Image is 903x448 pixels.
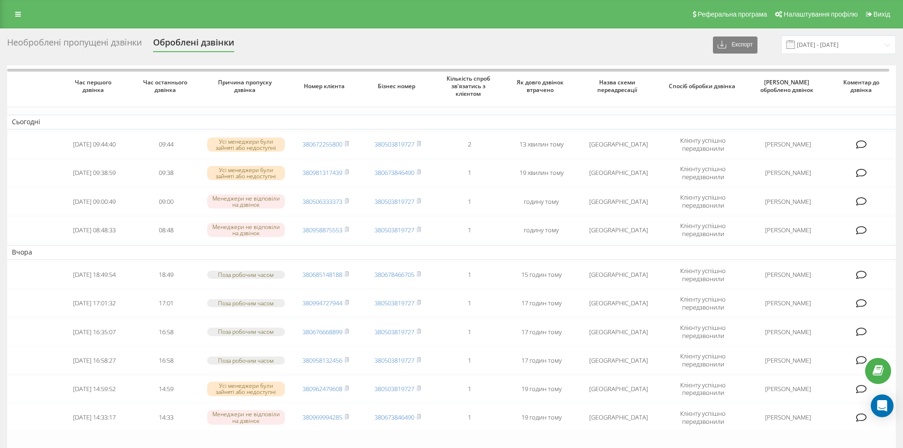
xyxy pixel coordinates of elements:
[871,394,894,417] div: Open Intercom Messenger
[302,140,342,148] a: 380672255800
[207,299,285,307] div: Поза робочим часом
[441,75,498,97] span: Кількість спроб зв'язатись з клієнтом
[747,404,829,430] td: [PERSON_NAME]
[130,217,202,243] td: 08:48
[302,270,342,279] a: 380685148188
[505,290,577,317] td: 17 годин тому
[153,37,234,52] div: Оброблені дзвінки
[207,223,285,237] div: Менеджери не відповіли на дзвінок
[302,384,342,393] a: 380962479608
[577,217,659,243] td: [GEOGRAPHIC_DATA]
[505,160,577,186] td: 19 хвилин тому
[586,79,651,93] span: Назва схеми переадресації
[577,347,659,374] td: [GEOGRAPHIC_DATA]
[505,188,577,215] td: годину тому
[66,79,123,93] span: Час першого дзвінка
[207,271,285,279] div: Поза робочим часом
[747,160,829,186] td: [PERSON_NAME]
[211,79,281,93] span: Причина пропуску дзвінка
[58,262,130,288] td: [DATE] 18:49:54
[505,375,577,402] td: 19 годин тому
[130,262,202,288] td: 18:49
[505,319,577,345] td: 17 годин тому
[874,10,890,18] span: Вихід
[302,168,342,177] a: 380981317439
[659,347,747,374] td: Клієнту успішно передзвонили
[7,37,142,52] div: Необроблені пропущені дзвінки
[784,10,857,18] span: Налаштування профілю
[433,404,505,430] td: 1
[577,319,659,345] td: [GEOGRAPHIC_DATA]
[713,37,757,54] button: Експорт
[433,347,505,374] td: 1
[747,347,829,374] td: [PERSON_NAME]
[302,328,342,336] a: 380676668899
[374,299,414,307] a: 380503819727
[58,319,130,345] td: [DATE] 16:35:07
[433,217,505,243] td: 1
[374,413,414,421] a: 380673846490
[374,384,414,393] a: 380503819727
[577,290,659,317] td: [GEOGRAPHIC_DATA]
[659,217,747,243] td: Клієнту успішно передзвонили
[659,188,747,215] td: Клієнту успішно передзвонили
[433,131,505,158] td: 2
[302,413,342,421] a: 380969994285
[577,262,659,288] td: [GEOGRAPHIC_DATA]
[747,131,829,158] td: [PERSON_NAME]
[207,194,285,209] div: Менеджери не відповіли на дзвінок
[207,166,285,180] div: Усі менеджери були зайняті або недоступні
[659,404,747,430] td: Клієнту успішно передзвонили
[577,131,659,158] td: [GEOGRAPHIC_DATA]
[58,347,130,374] td: [DATE] 16:58:27
[302,299,342,307] a: 380994727944
[58,290,130,317] td: [DATE] 17:01:32
[374,270,414,279] a: 380678466705
[659,160,747,186] td: Клієнту успішно передзвонили
[7,115,896,129] td: Сьогодні
[698,10,767,18] span: Реферальна програма
[207,137,285,152] div: Усі менеджери були зайняті або недоступні
[505,404,577,430] td: 19 годин тому
[747,290,829,317] td: [PERSON_NAME]
[747,262,829,288] td: [PERSON_NAME]
[207,328,285,336] div: Поза робочим часом
[505,347,577,374] td: 17 годин тому
[668,82,739,90] span: Спосіб обробки дзвінка
[58,375,130,402] td: [DATE] 14:59:52
[513,79,570,93] span: Як довго дзвінок втрачено
[577,404,659,430] td: [GEOGRAPHIC_DATA]
[302,197,342,206] a: 380506333373
[130,319,202,345] td: 16:58
[58,217,130,243] td: [DATE] 08:48:33
[207,357,285,365] div: Поза робочим часом
[374,197,414,206] a: 380503819727
[505,217,577,243] td: годину тому
[130,160,202,186] td: 09:38
[433,375,505,402] td: 1
[659,131,747,158] td: Клієнту успішно передзвонили
[369,82,426,90] span: Бізнес номер
[302,356,342,365] a: 380958132456
[130,131,202,158] td: 09:44
[505,131,577,158] td: 13 хвилин тому
[659,290,747,317] td: Клієнту успішно передзвонили
[577,160,659,186] td: [GEOGRAPHIC_DATA]
[747,188,829,215] td: [PERSON_NAME]
[207,410,285,424] div: Менеджери не відповіли на дзвінок
[577,375,659,402] td: [GEOGRAPHIC_DATA]
[138,79,195,93] span: Час останнього дзвінка
[755,79,821,93] span: [PERSON_NAME] оброблено дзвінок
[659,262,747,288] td: Клієнту успішно передзвонили
[58,160,130,186] td: [DATE] 09:38:59
[505,262,577,288] td: 15 годин тому
[374,168,414,177] a: 380673846490
[659,319,747,345] td: Клієнту успішно передзвонили
[433,319,505,345] td: 1
[130,404,202,430] td: 14:33
[837,79,888,93] span: Коментар до дзвінка
[659,375,747,402] td: Клієнту успішно передзвонили
[298,82,354,90] span: Номер клієнта
[58,188,130,215] td: [DATE] 09:00:49
[58,404,130,430] td: [DATE] 14:33:17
